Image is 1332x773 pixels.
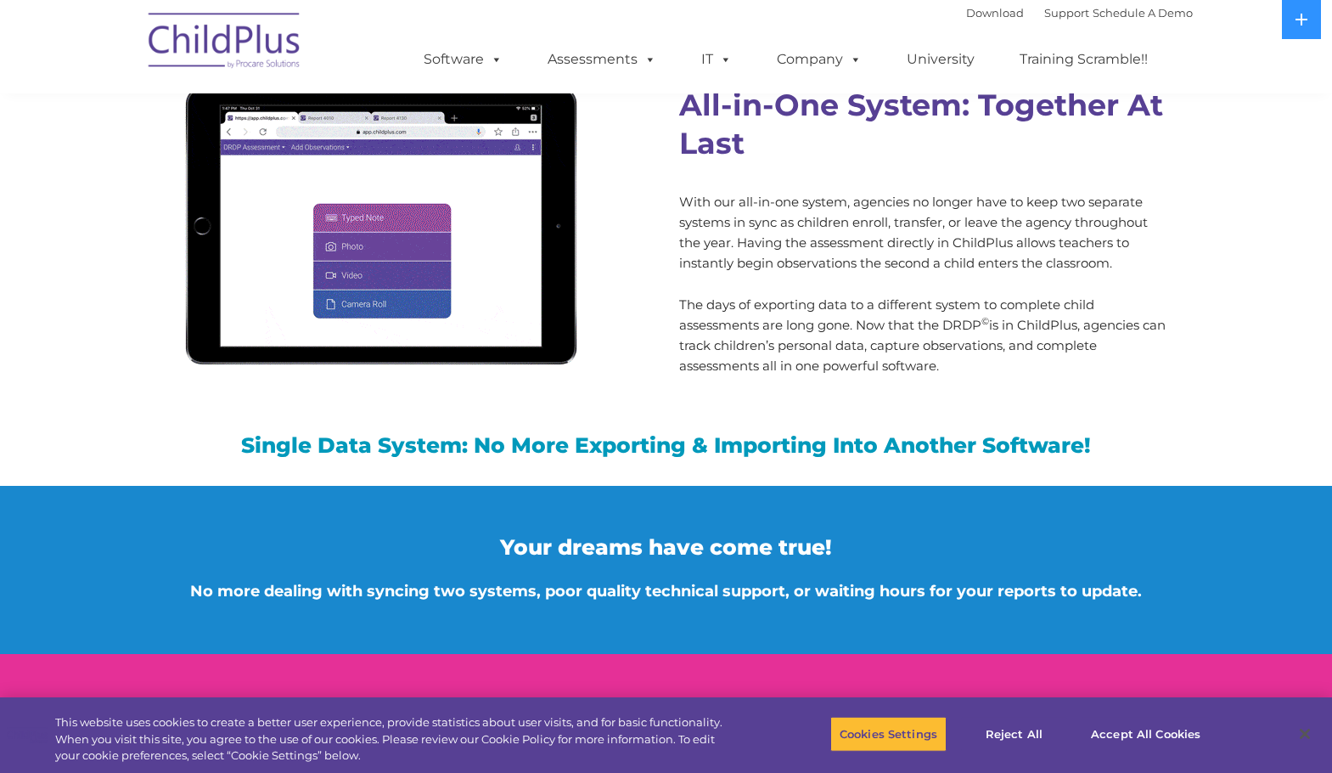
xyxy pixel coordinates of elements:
span: Single Data System: No More Exporting & Importing Into Another Software! [241,432,1091,458]
a: IT [684,42,749,76]
img: ChildPlus by Procare Solutions [140,1,310,86]
button: Cookies Settings [830,716,947,752]
font: | [966,6,1193,20]
button: Reject All [961,716,1067,752]
p: With our all-in-one system, agencies no longer have to keep two separate systems in sync as child... [679,192,1167,274]
sup: © [981,315,989,327]
a: Software [407,42,520,76]
span: Your dreams have come true! [500,534,832,560]
p: The days of exporting data to a different system to complete child assessments are long gone. Now... [679,295,1167,376]
strong: All-in-One System: Together At Last [679,87,1163,161]
a: Support [1044,6,1089,20]
a: Download [966,6,1024,20]
a: Training Scramble!! [1003,42,1165,76]
span: No more dealing with syncing two systems, poor quality technical support, or waiting hours for yo... [190,582,1142,601]
a: Schedule A Demo [1093,6,1193,20]
div: This website uses cookies to create a better user experience, provide statistics about user visit... [55,714,733,765]
a: University [890,42,992,76]
button: Accept All Cookies [1082,716,1210,752]
a: Assessments [531,42,673,76]
img: DRDP-Observation-min-1 [166,65,590,384]
button: Close [1286,715,1324,753]
a: Company [760,42,879,76]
